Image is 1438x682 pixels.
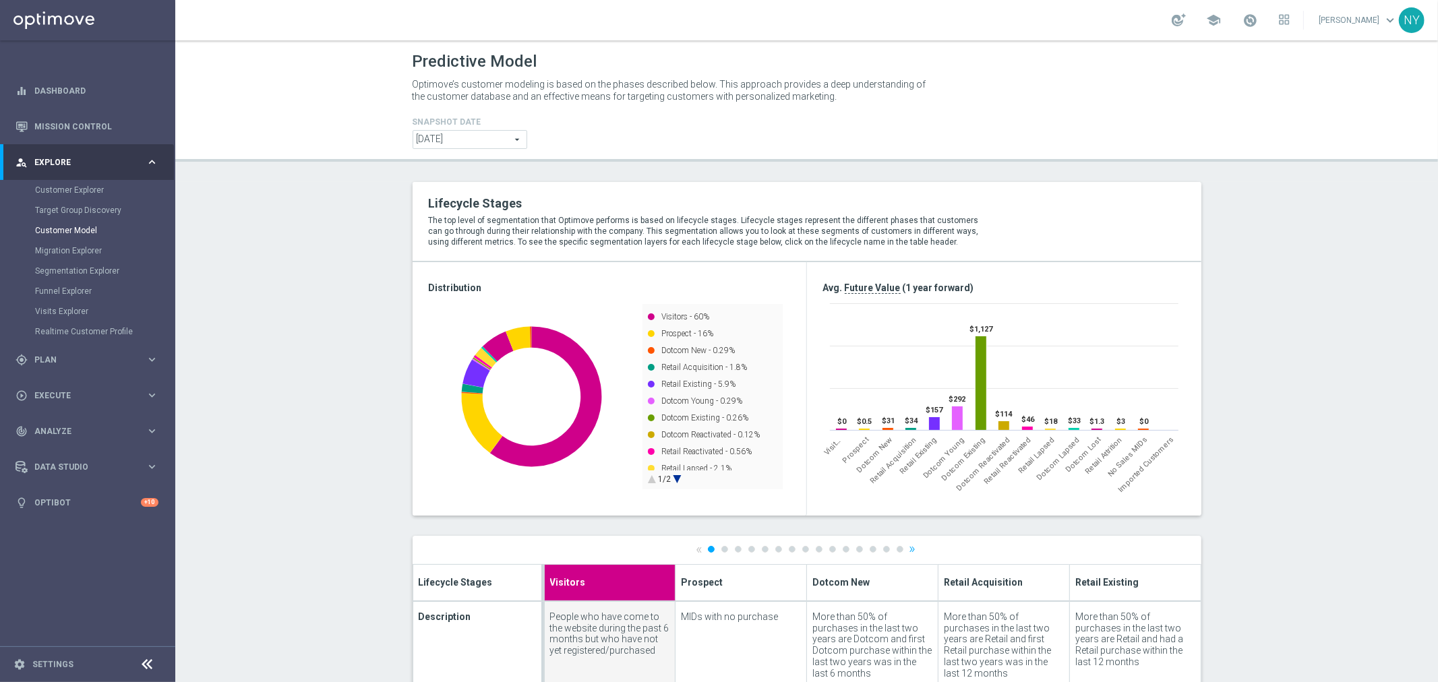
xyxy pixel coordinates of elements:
div: Optibot [16,485,158,520]
div: People who have come to the website during the past 6 months but who have not yet registered/purc... [550,611,670,656]
a: Realtime Customer Profile [35,326,140,337]
a: 10 [829,546,836,553]
text: $33 [1068,416,1081,425]
text: $1,127 [969,325,993,334]
span: Explore [34,158,146,166]
text: $34 [905,416,918,425]
text: $3 [1116,417,1125,426]
text: Retail Reactivated - 0.56% [661,447,752,456]
span: Retail Lapsed [1017,435,1056,475]
text: Dotcom New - 0.29% [661,346,735,355]
a: 8 [802,546,809,553]
button: track_changes Analyze keyboard_arrow_right [15,426,159,437]
a: Settings [32,660,73,669]
text: Retail Existing - 5.9% [661,379,736,389]
span: Imported Customers [1116,435,1175,494]
span: Prospect [841,435,870,465]
div: +10 [141,498,158,507]
span: Execute [34,392,146,400]
text: Retail Acquisition - 1.8% [661,363,747,372]
a: 1 [708,546,715,553]
button: Data Studio keyboard_arrow_right [15,462,159,472]
button: gps_fixed Plan keyboard_arrow_right [15,354,159,365]
a: Visits Explorer [35,306,140,317]
p: Optimove’s customer modeling is based on the phases described below. This approach provides a dee... [413,78,932,102]
span: Data Studio [34,463,146,471]
div: Target Group Discovery [35,200,174,220]
a: 14 [883,546,890,553]
i: keyboard_arrow_right [146,353,158,366]
span: Retail Existing [898,435,938,476]
span: Plan [34,356,146,364]
i: keyboard_arrow_right [146,425,158,437]
a: Migration Explorer [35,245,140,256]
i: settings [13,658,26,671]
i: keyboard_arrow_right [146,389,158,402]
h4: Snapshot Date [413,117,527,127]
text: Retail Lapsed - 2.1% [661,464,731,473]
text: $157 [926,406,943,414]
a: Funnel Explorer [35,286,140,297]
span: (1 year forward) [903,282,974,293]
span: Lifecycle Stages [419,574,493,588]
a: 4 [748,546,755,553]
text: Dotcom Existing - 0.26% [661,413,748,423]
a: 7 [789,546,796,553]
i: play_circle_outline [16,390,28,402]
div: NY [1399,7,1425,33]
div: MIDs with no purchase [681,611,801,623]
div: More than 50% of purchases in the last two years are Dotcom and first Dotcom purchase within the ... [812,611,932,679]
div: Funnel Explorer [35,281,174,301]
h3: Distribution [429,282,790,294]
span: Visitors [822,435,844,457]
i: equalizer [16,85,28,97]
div: Customer Explorer [35,180,174,200]
text: Visitors - 60% [661,312,709,321]
text: $0 [837,417,847,426]
text: Prospect - 16% [661,329,713,338]
span: Dotcom New [856,435,895,474]
i: keyboard_arrow_right [146,460,158,473]
div: Explore [16,156,146,168]
div: Analyze [16,425,146,437]
div: Migration Explorer [35,241,174,261]
a: 12 [856,546,863,553]
a: Target Group Discovery [35,205,140,216]
text: $0.5 [857,417,872,426]
a: » [909,545,916,553]
h1: Predictive Model [413,52,537,71]
a: 15 [897,546,903,553]
span: Retail Attrition [1083,435,1124,476]
span: Dotcom Young [922,435,966,480]
span: Visitors [550,574,586,588]
text: $292 [949,395,965,404]
div: More than 50% of purchases in the last two years are Retail and had a Retail purchase within the ... [1075,611,1195,668]
a: 13 [870,546,876,553]
i: gps_fixed [16,354,28,366]
a: 11 [843,546,849,553]
button: person_search Explore keyboard_arrow_right [15,157,159,168]
i: keyboard_arrow_right [146,156,158,168]
text: $1.3 [1089,417,1104,426]
a: 2 [721,546,728,553]
span: Dotcom New [812,574,870,588]
div: Dashboard [16,73,158,108]
span: No Sales MIDs [1106,435,1149,478]
span: Dotcom Reactivated [955,435,1012,493]
div: Segmentation Explorer [35,261,174,281]
button: equalizer Dashboard [15,86,159,96]
a: Mission Control [34,108,158,144]
text: Dotcom Young - 0.29% [661,396,742,406]
a: Dashboard [34,73,158,108]
a: 3 [735,546,742,553]
text: $0 [1139,417,1149,426]
span: Avg. [823,282,843,293]
span: Retail Reactivated [983,435,1033,486]
button: Mission Control [15,121,159,132]
div: Mission Control [16,108,158,144]
span: Dotcom Lost [1065,435,1103,474]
